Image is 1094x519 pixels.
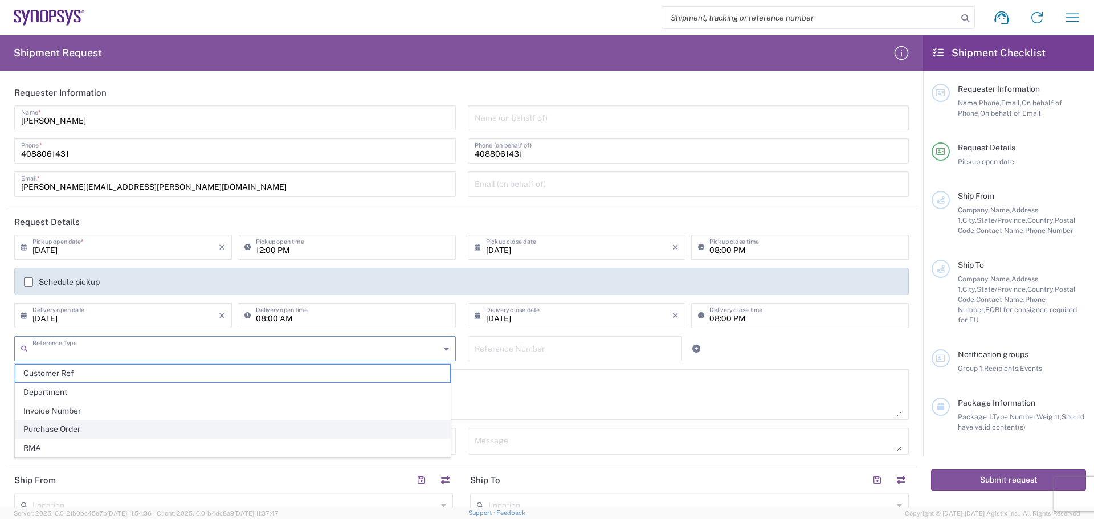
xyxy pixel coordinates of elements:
input: Shipment, tracking or reference number [662,7,957,28]
span: Ship To [958,260,984,269]
span: [DATE] 11:54:36 [107,510,152,517]
span: Group 1: [958,364,984,373]
span: Requester Information [958,84,1040,93]
span: RMA [15,439,450,457]
span: Server: 2025.16.0-21b0bc45e7b [14,510,152,517]
span: Ship From [958,191,994,201]
span: Department [15,383,450,401]
span: Company Name, [958,206,1011,214]
span: Email, [1001,99,1022,107]
button: Submit request [931,469,1086,491]
span: EORI for consignee required for EU [958,305,1077,324]
span: City, [962,285,977,293]
span: Phone Number [1025,226,1073,235]
a: Add Reference [688,341,704,357]
span: Weight, [1036,412,1062,421]
span: Customer Ref [15,365,450,382]
span: Events [1020,364,1042,373]
i: × [672,238,679,256]
span: Type, [993,412,1010,421]
span: Invoice Number [15,402,450,420]
i: × [219,307,225,325]
h2: Ship From [14,475,56,486]
i: × [219,238,225,256]
h2: Ship To [470,475,500,486]
span: City, [962,216,977,224]
a: Feedback [496,509,525,516]
span: Purchase Order [15,420,450,438]
span: Client: 2025.16.0-b4dc8a9 [157,510,279,517]
span: Phone, [979,99,1001,107]
span: Number, [1010,412,1036,421]
span: Package Information [958,398,1035,407]
span: Copyright © [DATE]-[DATE] Agistix Inc., All Rights Reserved [905,508,1080,518]
span: Name, [958,99,979,107]
span: Country, [1027,216,1055,224]
h2: Shipment Checklist [933,46,1046,60]
a: Support [468,509,497,516]
span: Recipients, [984,364,1020,373]
label: Schedule pickup [24,277,100,287]
span: Company Name, [958,275,1011,283]
h2: Request Details [14,216,80,228]
span: Country, [1027,285,1055,293]
span: Contact Name, [976,295,1025,304]
span: [DATE] 11:37:47 [234,510,279,517]
span: Notification groups [958,350,1028,359]
h2: Requester Information [14,87,107,99]
span: On behalf of Email [980,109,1041,117]
i: × [672,307,679,325]
span: State/Province, [977,216,1027,224]
span: Package 1: [958,412,993,421]
span: Request Details [958,143,1015,152]
span: Pickup open date [958,157,1014,166]
h2: Shipment Request [14,46,102,60]
span: Contact Name, [976,226,1025,235]
span: State/Province, [977,285,1027,293]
